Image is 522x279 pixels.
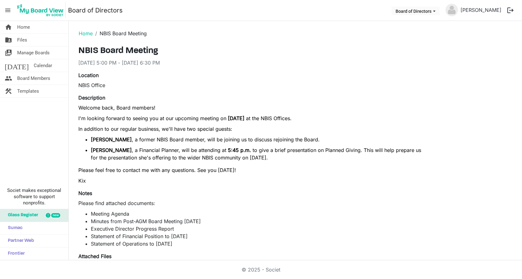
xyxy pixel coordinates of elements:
[5,46,12,59] span: switch_account
[68,4,123,17] a: Board of Directors
[78,94,105,101] label: Description
[5,21,12,33] span: home
[34,59,52,72] span: Calendar
[17,72,50,85] span: Board Members
[78,59,425,66] div: [DATE] 5:00 PM - [DATE] 6:30 PM
[5,235,34,247] span: Partner Web
[446,4,458,16] img: no-profile-picture.svg
[78,125,425,133] p: In addition to our regular business, we'll have two special guests:
[391,7,440,15] button: Board of Directors dropdownbutton
[15,2,68,18] a: My Board View Logo
[15,2,66,18] img: My Board View Logo
[5,209,38,222] span: Glass Register
[78,46,425,56] h3: NBIS Board Meeting
[17,34,27,46] span: Files
[5,222,22,234] span: Sumac
[79,30,93,37] a: Home
[91,225,425,232] li: Executive Director Progress Report
[78,199,425,207] p: Please find attached documents:
[91,218,425,225] li: Minutes from Post-AGM Board Meeting [DATE]
[458,4,504,16] a: [PERSON_NAME]
[17,21,30,33] span: Home
[78,252,111,260] label: Attached Files
[17,46,50,59] span: Manage Boards
[17,85,39,97] span: Templates
[78,166,425,174] p: Please feel free to contact me with any questions. See you [DATE]!
[91,147,132,153] b: [PERSON_NAME]
[504,4,517,17] button: logout
[3,187,66,206] span: Societ makes exceptional software to support nonprofits.
[5,34,12,46] span: folder_shared
[2,4,14,16] span: menu
[5,72,12,85] span: people
[93,30,147,37] li: NBIS Board Meeting
[91,146,425,161] p: , a Financial Planner, will be attending at to give a brief presentation on Planned Giving. This ...
[5,247,25,260] span: Frontier
[78,177,425,184] p: Kix
[91,136,132,143] b: [PERSON_NAME]
[91,240,425,247] li: Statement of Operations to [DATE]
[228,115,244,121] b: [DATE]
[78,104,425,111] p: Welcome back, Board members!
[78,115,425,122] p: I'm looking forward to seeing you at our upcoming meeting on at the NBIS Offices.
[51,213,60,218] div: new
[5,59,29,72] span: [DATE]
[78,189,92,197] label: Notes
[242,267,280,273] a: © 2025 - Societ
[78,81,425,89] div: NBIS Office
[91,136,425,143] p: , a former NBIS Board member, will be joining us to discuss rejoining the Board.
[91,232,425,240] li: Statement of Financial Position to [DATE]
[91,210,425,218] li: Meeting Agenda
[78,71,99,79] label: Location
[228,147,251,153] b: 5:45 p.m.
[5,85,12,97] span: construction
